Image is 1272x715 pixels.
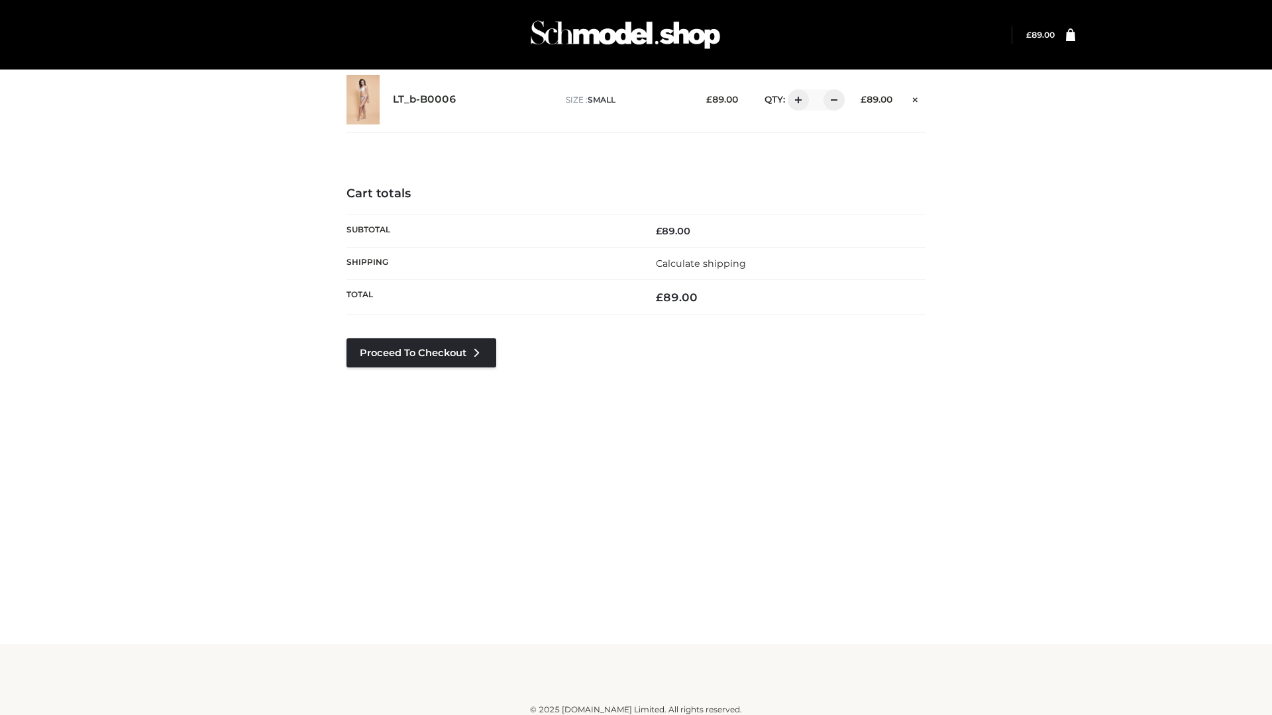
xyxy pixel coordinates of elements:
span: £ [861,94,867,105]
span: £ [706,94,712,105]
img: Schmodel Admin 964 [526,9,725,61]
span: £ [656,291,663,304]
bdi: 89.00 [1026,30,1055,40]
th: Subtotal [346,215,636,247]
div: QTY: [751,89,840,111]
h4: Cart totals [346,187,926,201]
a: Proceed to Checkout [346,338,496,367]
th: Total [346,280,636,315]
bdi: 89.00 [656,291,698,304]
a: Remove this item [906,89,926,107]
span: SMALL [588,95,615,105]
bdi: 89.00 [706,94,738,105]
span: £ [656,225,662,237]
a: £89.00 [1026,30,1055,40]
bdi: 89.00 [656,225,690,237]
p: size : [566,94,686,106]
a: Calculate shipping [656,258,746,269]
a: LT_b-B0006 [393,93,456,106]
bdi: 89.00 [861,94,892,105]
span: £ [1026,30,1032,40]
th: Shipping [346,247,636,279]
